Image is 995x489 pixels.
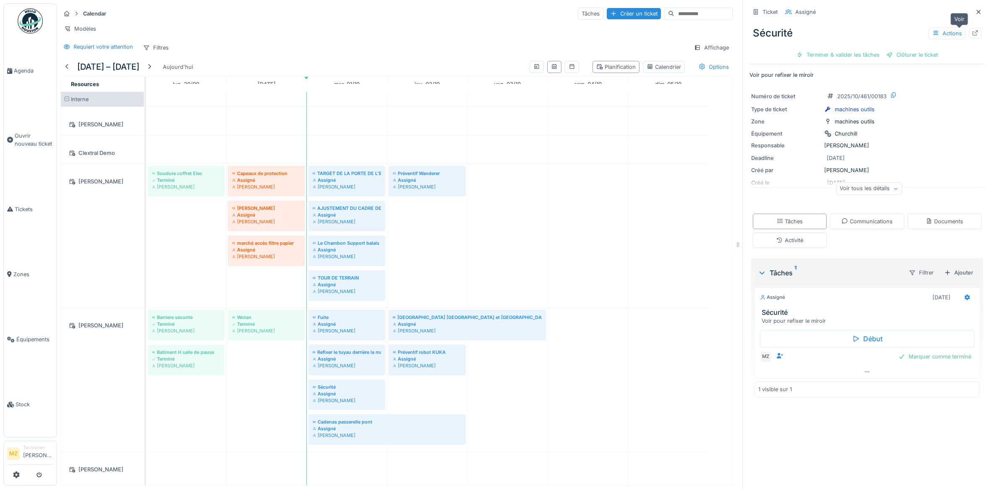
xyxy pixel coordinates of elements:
div: Terminer & valider les tâches [793,49,883,60]
div: Terminé [232,321,301,327]
div: Clôturer le ticket [883,49,941,60]
div: Capeaux de protection [232,170,301,177]
a: Équipements [4,307,57,372]
h3: Sécurité [762,309,976,316]
div: Assigné [313,425,462,432]
div: Voir tous les détails [836,183,902,195]
div: Assigné [313,177,381,183]
div: [DATE] [827,154,845,162]
div: Filtrer [905,267,938,279]
div: Tâches [777,217,803,225]
div: [PERSON_NAME] [152,362,220,369]
div: Technicien [23,445,53,451]
div: [PERSON_NAME] [313,253,381,260]
div: [PERSON_NAME] [751,166,983,174]
a: 3 octobre 2025 [492,78,523,90]
div: Assigné [313,246,381,253]
div: Tâches [578,8,603,20]
div: Activité [776,236,803,244]
div: marché accès filtre papier [232,240,301,246]
div: Calendrier [647,63,681,71]
a: 4 octobre 2025 [572,78,604,90]
div: Assigné [313,212,381,218]
div: Tâches [758,268,902,278]
div: TARGET DE LA PORTE DE L'ENTREE PRINCIPALE FROTTE AU SOL [313,170,381,177]
div: Actions [929,27,966,39]
span: Stock [16,400,53,408]
a: 5 octobre 2025 [653,78,684,90]
span: Agenda [14,67,53,75]
div: Assigné [313,321,381,327]
div: Documents [926,217,963,225]
li: MZ [7,447,20,460]
div: Assigné [393,321,542,327]
div: Terminé [152,356,220,362]
div: [PERSON_NAME] [66,464,139,475]
div: Ajouter [941,267,977,278]
div: [PERSON_NAME] [313,327,381,334]
strong: Calendar [80,10,110,18]
div: Planification [596,63,636,71]
div: 2025/10/461/00183 [837,92,887,100]
a: MZ Technicien[PERSON_NAME] [7,445,53,465]
div: machines outils [835,118,875,126]
div: [PERSON_NAME] [232,218,301,225]
div: Assigné [313,390,381,397]
a: Ouvrir nouveau ticket [4,103,57,176]
a: 29 septembre 2025 [171,78,201,90]
div: [PERSON_NAME] [313,432,462,439]
div: Barriere sécurité [152,314,220,321]
a: Agenda [4,38,57,103]
sup: 1 [794,268,797,278]
div: Assigné [795,8,816,16]
div: [PERSON_NAME] [313,362,381,369]
div: Marquer comme terminé [895,351,974,362]
a: 2 octobre 2025 [413,78,442,90]
div: Aujourd'hui [159,61,196,73]
div: Requiert votre attention [73,43,133,51]
a: Zones [4,242,57,307]
div: [PERSON_NAME] [66,119,139,130]
div: Churchill [835,130,857,138]
div: Préventif robot KUKA [393,349,462,356]
div: [PERSON_NAME] [232,253,301,260]
div: Créer un ticket [607,8,661,19]
div: Le Chambon Support balais [313,240,381,246]
div: Soudure coffret Elec [152,170,220,177]
a: 30 septembre 2025 [256,78,278,90]
div: [PERSON_NAME] [66,320,139,331]
div: Zone [751,118,821,126]
div: Deadline [751,154,821,162]
div: Modèles [60,23,100,35]
div: Numéro de ticket [751,92,821,100]
h5: [DATE] – [DATE] [77,62,139,72]
div: Communications [841,217,893,225]
div: [PERSON_NAME] [152,183,220,190]
div: Assigné [760,294,785,301]
div: Terminé [152,177,220,183]
div: [PERSON_NAME] [393,183,462,190]
div: Créé par [751,166,821,174]
div: Type de ticket [751,105,821,113]
div: [PERSON_NAME] [313,288,381,295]
div: machines outils [835,105,875,113]
div: Assigné [393,356,462,362]
span: Interne [71,96,89,102]
div: Voir [951,13,968,25]
div: Assigné [313,281,381,288]
img: Badge_color-CXgf-gQk.svg [18,8,43,34]
div: Fuite [313,314,381,321]
div: [PERSON_NAME] [393,327,542,334]
div: Cadenas passerelle pont [313,418,462,425]
div: [PERSON_NAME] [313,397,381,404]
div: Filtres [139,42,172,54]
div: Début [760,330,974,348]
div: Sécurité [750,22,985,44]
div: Affichage [690,42,733,54]
div: Refixer le tuyau derrière la machine [313,349,381,356]
div: [PERSON_NAME] [313,218,381,225]
div: Voir pour refixer le miroir [762,317,976,325]
div: [DATE] [932,293,951,301]
div: [PERSON_NAME] [232,327,301,334]
div: Préventif Wanderer [393,170,462,177]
